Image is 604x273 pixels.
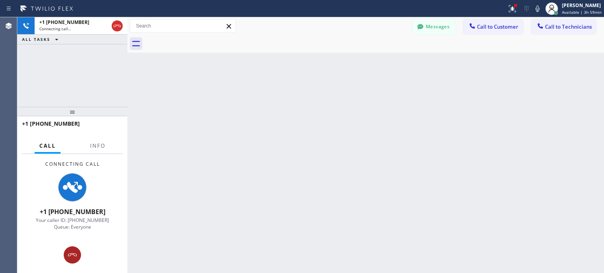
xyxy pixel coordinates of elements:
[130,20,236,32] input: Search
[85,138,110,154] button: Info
[562,9,602,15] span: Available | 3h 59min
[35,138,61,154] button: Call
[545,23,592,30] span: Call to Technicians
[531,19,596,34] button: Call to Technicians
[22,120,80,127] span: +1 [PHONE_NUMBER]
[17,35,66,44] button: ALL TASKS
[39,26,71,31] span: Connecting call…
[39,142,56,149] span: Call
[40,207,105,216] span: +1 [PHONE_NUMBER]
[562,2,602,9] div: [PERSON_NAME]
[532,3,543,14] button: Mute
[22,37,50,42] span: ALL TASKS
[412,19,455,34] button: Messages
[36,217,109,230] span: Your caller ID: [PHONE_NUMBER] Queue: Everyone
[64,246,81,264] button: Hang up
[477,23,518,30] span: Call to Customer
[39,19,89,26] span: +1 [PHONE_NUMBER]
[90,142,105,149] span: Info
[112,20,123,31] button: Hang up
[45,161,100,167] span: Connecting Call
[463,19,523,34] button: Call to Customer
